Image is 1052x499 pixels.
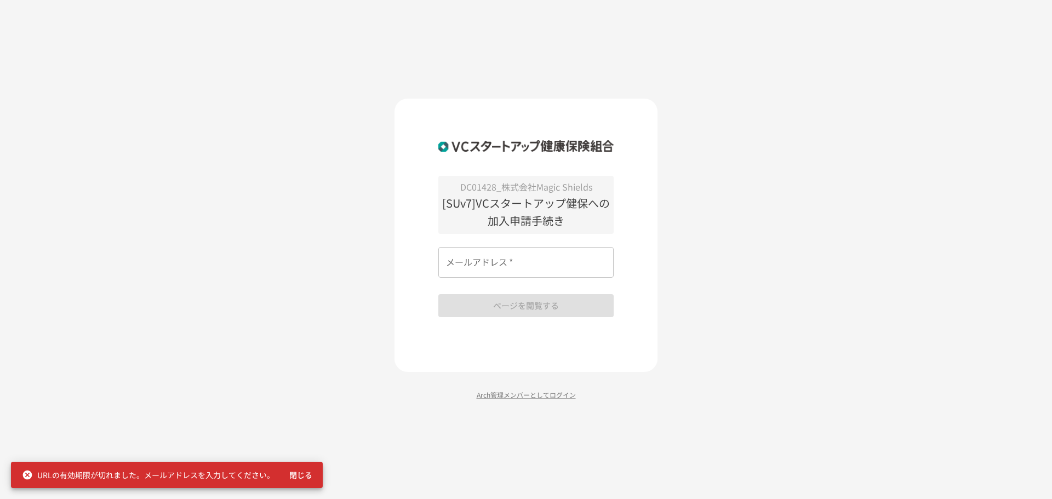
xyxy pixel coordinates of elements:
[438,194,614,230] p: [SUv7]VCスタートアップ健保への加入申請手続き
[438,131,614,160] img: ZDfHsVrhrXUoWEWGWYf8C4Fv4dEjYTEDCNvmL73B7ox
[283,465,318,485] button: 閉じる
[438,180,614,194] p: DC01428_株式会社Magic Shields
[395,389,658,400] p: Arch管理メンバーとしてログイン
[22,465,275,485] div: URLの有効期限が切れました。メールアドレスを入力してください。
